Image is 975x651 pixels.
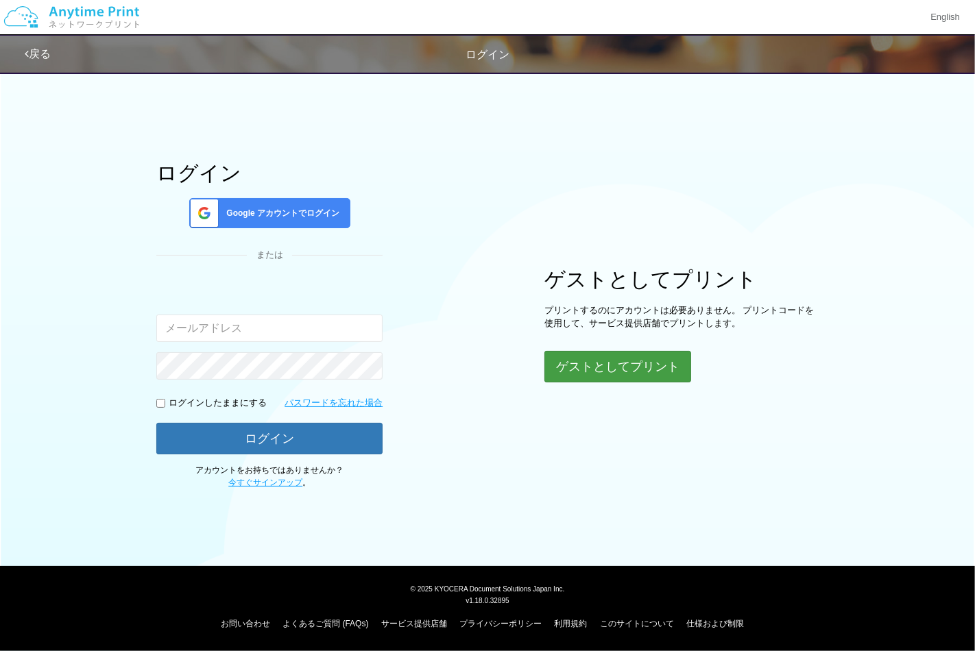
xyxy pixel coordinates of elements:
[544,268,819,291] h1: ゲストとしてプリント
[544,304,819,330] p: プリントするのにアカウントは必要ありません。 プリントコードを使用して、サービス提供店舗でプリントします。
[156,249,383,262] div: または
[686,619,744,628] a: 仕様および制限
[156,465,383,488] p: アカウントをお持ちではありませんか？
[221,619,270,628] a: お問い合わせ
[169,397,267,410] p: ログインしたままにする
[466,49,509,60] span: ログイン
[282,619,368,628] a: よくあるご質問 (FAQs)
[156,162,383,184] h1: ログイン
[285,397,383,410] a: パスワードを忘れた場合
[156,315,383,342] input: メールアドレス
[221,208,339,219] span: Google アカウントでログイン
[411,584,565,593] span: © 2025 KYOCERA Document Solutions Japan Inc.
[25,48,51,60] a: 戻る
[466,596,509,604] span: v1.18.0.32895
[381,619,447,628] a: サービス提供店舗
[228,478,311,487] span: 。
[544,351,691,382] button: ゲストとしてプリント
[600,619,674,628] a: このサイトについて
[459,619,542,628] a: プライバシーポリシー
[156,423,383,454] button: ログイン
[228,478,302,487] a: 今すぐサインアップ
[555,619,588,628] a: 利用規約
